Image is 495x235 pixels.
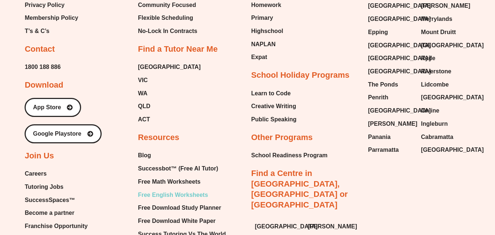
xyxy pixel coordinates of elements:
span: Online [421,105,439,116]
a: Ryde [421,53,466,64]
span: Highschool [251,26,283,37]
span: Primary [251,12,273,23]
a: [GEOGRAPHIC_DATA] [255,221,301,232]
a: Cabramatta [421,132,466,143]
h2: Contact [25,44,55,55]
span: Successbot™ (Free AI Tutor) [138,163,218,174]
span: Parramatta [368,144,399,155]
a: WA [138,88,201,99]
h2: Download [25,80,63,91]
a: Online [421,105,466,116]
a: T’s & C’s [25,26,78,37]
span: The Ponds [368,79,398,90]
a: No-Lock In Contracts [138,26,200,37]
span: Ingleburn [421,118,448,129]
a: [PERSON_NAME] [308,221,353,232]
span: NAPLAN [251,39,276,50]
span: Google Playstore [33,131,81,137]
a: Mount Druitt [421,27,466,38]
a: [GEOGRAPHIC_DATA] [368,14,414,25]
a: Primary [251,12,287,23]
span: [GEOGRAPHIC_DATA] [255,221,318,232]
span: Mount Druitt [421,27,456,38]
a: [GEOGRAPHIC_DATA] [368,53,414,64]
span: Membership Policy [25,12,78,23]
a: ACT [138,114,201,125]
h2: Join Us [25,151,54,161]
span: Penrith [368,92,388,103]
a: Epping [368,27,414,38]
span: [GEOGRAPHIC_DATA] [368,66,431,77]
a: Highschool [251,26,287,37]
span: [GEOGRAPHIC_DATA] [368,40,431,51]
span: [GEOGRAPHIC_DATA] [368,53,431,64]
span: Creative Writing [251,101,296,112]
span: QLD [138,101,150,112]
span: SuccessSpaces™ [25,195,75,206]
span: [GEOGRAPHIC_DATA] [421,92,484,103]
a: Find a Centre in [GEOGRAPHIC_DATA], [GEOGRAPHIC_DATA] or [GEOGRAPHIC_DATA] [251,169,348,209]
span: [GEOGRAPHIC_DATA] [421,40,484,51]
h2: Resources [138,132,179,143]
a: QLD [138,101,201,112]
a: Panania [368,132,414,143]
a: Public Speaking [251,114,297,125]
a: Merrylands [421,14,466,25]
a: Lidcombe [421,79,466,90]
span: [GEOGRAPHIC_DATA] [368,0,431,11]
span: Careers [25,168,47,179]
a: Google Playstore [25,124,102,143]
a: [GEOGRAPHIC_DATA] [138,62,201,73]
span: Panania [368,132,390,143]
a: Flexible Scheduling [138,12,200,23]
a: Parramatta [368,144,414,155]
a: Free Download Study Planner [138,202,226,213]
a: Free Math Worksheets [138,176,226,187]
span: T’s & C’s [25,26,49,37]
span: [GEOGRAPHIC_DATA] [368,14,431,25]
a: The Ponds [368,79,414,90]
span: Become a partner [25,208,74,219]
a: [PERSON_NAME] [421,0,466,11]
a: NAPLAN [251,39,287,50]
span: App Store [33,104,61,110]
span: [PERSON_NAME] [421,0,470,11]
h2: Find a Tutor Near Me [138,44,218,55]
a: Careers [25,168,88,179]
a: Learn to Code [251,88,297,99]
a: Successbot™ (Free AI Tutor) [138,163,226,174]
iframe: Chat Widget [458,200,495,235]
span: No-Lock In Contracts [138,26,197,37]
a: Tutoring Jobs [25,181,88,192]
a: [GEOGRAPHIC_DATA] [368,66,414,77]
a: [PERSON_NAME] [368,118,414,129]
span: Free Download Study Planner [138,202,221,213]
span: Free Download White Paper [138,216,216,227]
a: Free Download White Paper [138,216,226,227]
a: Creative Writing [251,101,297,112]
span: WA [138,88,148,99]
span: [PERSON_NAME] [368,118,417,129]
span: 1800 188 886 [25,62,61,73]
a: Penrith [368,92,414,103]
span: Cabramatta [421,132,453,143]
a: [GEOGRAPHIC_DATA] [368,0,414,11]
span: Learn to Code [251,88,291,99]
h2: School Holiday Programs [251,70,350,81]
span: Riverstone [421,66,451,77]
a: Free English Worksheets [138,190,226,201]
a: [GEOGRAPHIC_DATA] [421,144,466,155]
span: [PERSON_NAME] [308,221,357,232]
h2: Other Programs [251,132,313,143]
span: Free English Worksheets [138,190,208,201]
a: School Readiness Program [251,150,328,161]
a: App Store [25,98,81,117]
span: Tutoring Jobs [25,181,63,192]
a: [GEOGRAPHIC_DATA] [368,105,414,116]
a: Riverstone [421,66,466,77]
a: [GEOGRAPHIC_DATA] [368,40,414,51]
